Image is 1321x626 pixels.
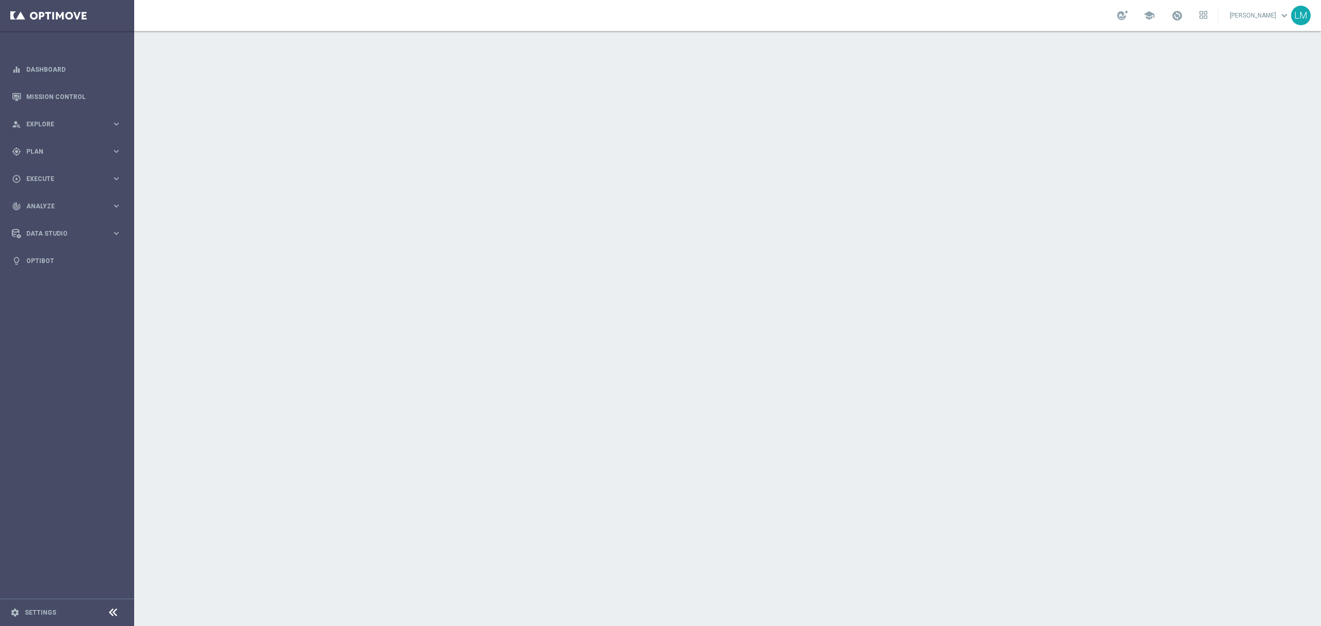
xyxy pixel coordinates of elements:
[12,247,121,274] div: Optibot
[11,147,122,156] button: gps_fixed Plan keyboard_arrow_right
[26,247,121,274] a: Optibot
[12,174,111,184] div: Execute
[11,93,122,101] button: Mission Control
[26,56,121,83] a: Dashboard
[111,119,121,129] i: keyboard_arrow_right
[11,202,122,210] button: track_changes Analyze keyboard_arrow_right
[12,65,21,74] i: equalizer
[26,83,121,110] a: Mission Control
[1143,10,1155,21] span: school
[11,175,122,183] button: play_circle_outline Execute keyboard_arrow_right
[12,147,111,156] div: Plan
[26,176,111,182] span: Execute
[11,257,122,265] button: lightbulb Optibot
[12,147,21,156] i: gps_fixed
[12,120,21,129] i: person_search
[11,120,122,128] button: person_search Explore keyboard_arrow_right
[111,174,121,184] i: keyboard_arrow_right
[12,83,121,110] div: Mission Control
[11,65,122,74] button: equalizer Dashboard
[12,174,21,184] i: play_circle_outline
[1291,6,1311,25] div: LM
[26,149,111,155] span: Plan
[26,121,111,127] span: Explore
[12,202,111,211] div: Analyze
[12,202,21,211] i: track_changes
[12,120,111,129] div: Explore
[25,609,56,616] a: Settings
[12,56,121,83] div: Dashboard
[26,203,111,209] span: Analyze
[111,201,121,211] i: keyboard_arrow_right
[1279,10,1290,21] span: keyboard_arrow_down
[26,230,111,237] span: Data Studio
[12,256,21,266] i: lightbulb
[111,146,121,156] i: keyboard_arrow_right
[111,228,121,238] i: keyboard_arrow_right
[11,229,122,238] button: Data Studio keyboard_arrow_right
[10,608,20,617] i: settings
[12,229,111,238] div: Data Studio
[1229,8,1291,23] a: [PERSON_NAME]keyboard_arrow_down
